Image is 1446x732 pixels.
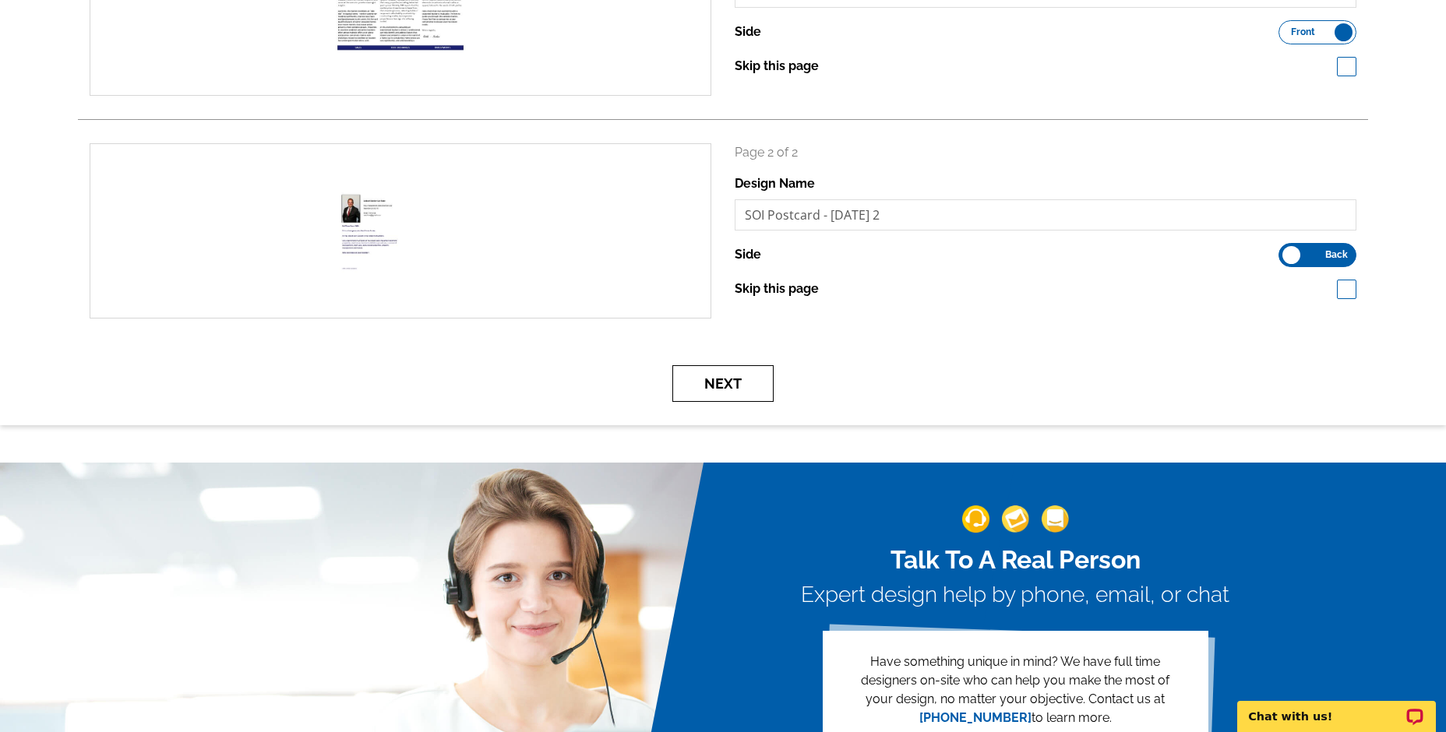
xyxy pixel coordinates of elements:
span: Front [1291,28,1315,36]
span: Back [1325,251,1348,259]
h2: Talk To A Real Person [801,545,1229,575]
label: Skip this page [735,280,819,298]
h3: Expert design help by phone, email, or chat [801,582,1229,608]
label: Design Name [735,174,815,193]
img: support-img-3_1.png [1042,505,1069,533]
a: [PHONE_NUMBER] [919,710,1032,725]
p: Have something unique in mind? We have full time designers on-site who can help you make the most... [848,653,1183,727]
img: support-img-2.png [1002,505,1029,533]
label: Side [735,245,761,264]
label: Skip this page [735,57,819,76]
p: Page 2 of 2 [735,143,1356,162]
iframe: LiveChat chat widget [1227,683,1446,732]
img: support-img-1.png [962,505,989,533]
button: Next [672,365,774,402]
label: Side [735,23,761,41]
input: File Name [735,199,1356,231]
